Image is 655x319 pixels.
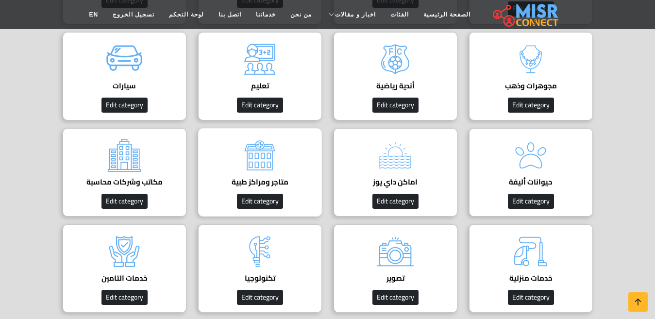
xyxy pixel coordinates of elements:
a: سيارات Edit category [57,32,192,120]
img: h9DJ03ALRJMpbw2QsNu7.png [240,232,279,271]
a: تصوير Edit category [328,224,463,313]
h4: اماكن داي يوز [349,178,442,186]
h4: مجوهرات وذهب [484,82,578,90]
button: Edit category [101,194,148,209]
img: LugHxIrVbmKvFsZzkSfd.png [511,136,550,175]
h4: خدمات التامين [78,274,171,283]
button: Edit category [372,194,419,209]
img: Y7cyTjSJwvbnVhRuEY4s.png [511,40,550,79]
h4: تصوير [349,274,442,283]
a: لوحة التحكم [162,5,211,24]
button: Edit category [101,98,148,113]
a: خدماتنا [249,5,283,24]
a: تعليم Edit category [192,32,328,120]
h4: متاجر ومراكز طبية [213,178,307,186]
h4: مكاتب وشركات محاسبة [78,178,171,186]
h4: أندية رياضية [349,82,442,90]
button: Edit category [237,290,283,305]
a: متاجر ومراكز طبية Edit category [192,128,328,217]
img: jXxomqflUIMFo32sFYfN.png [376,40,415,79]
h4: تكنولوجيا [213,274,307,283]
a: اماكن داي يوز Edit category [328,128,463,217]
a: EN [82,5,105,24]
button: Edit category [508,98,554,113]
a: الصفحة الرئيسية [416,5,478,24]
a: اتصل بنا [211,5,249,24]
img: main.misr_connect [493,2,558,27]
a: مكاتب وشركات محاسبة Edit category [57,128,192,217]
h4: سيارات [78,82,171,90]
a: أندية رياضية Edit category [328,32,463,120]
h4: تعليم [213,82,307,90]
a: مجوهرات وذهب Edit category [463,32,599,120]
img: ngYy9LS4RTXks1j5a4rs.png [240,40,279,79]
a: الفئات [383,5,416,24]
img: 91o6BRUL69Nv8vkyo3Y3.png [105,136,144,175]
a: خدمات منزلية Edit category [463,224,599,313]
img: VqsgWZ3CZAto4gGOaOtJ.png [511,232,550,271]
button: Edit category [508,194,554,209]
a: حيوانات أليفة Edit category [463,128,599,217]
button: Edit category [508,290,554,305]
span: اخبار و مقالات [335,10,376,19]
button: Edit category [237,194,283,209]
a: خدمات التامين Edit category [57,224,192,313]
img: fBpRvoEftlHCryvf9XxM.png [376,136,415,175]
button: Edit category [372,290,419,305]
a: اخبار و مقالات [319,5,383,24]
button: Edit category [237,98,283,113]
img: GSBlXxJL2aLd49qyIhl2.png [240,136,279,175]
a: تسجيل الخروج [105,5,162,24]
h4: خدمات منزلية [484,274,578,283]
a: من نحن [283,5,319,24]
button: Edit category [101,290,148,305]
a: تكنولوجيا Edit category [192,224,328,313]
h4: حيوانات أليفة [484,178,578,186]
img: euUVwHCnQEn0xquExAqy.png [376,232,415,271]
img: 42olkA63JDOoylnd139i.png [105,232,144,271]
img: wk90P3a0oSt1z8M0TTcP.gif [105,40,144,79]
button: Edit category [372,98,419,113]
